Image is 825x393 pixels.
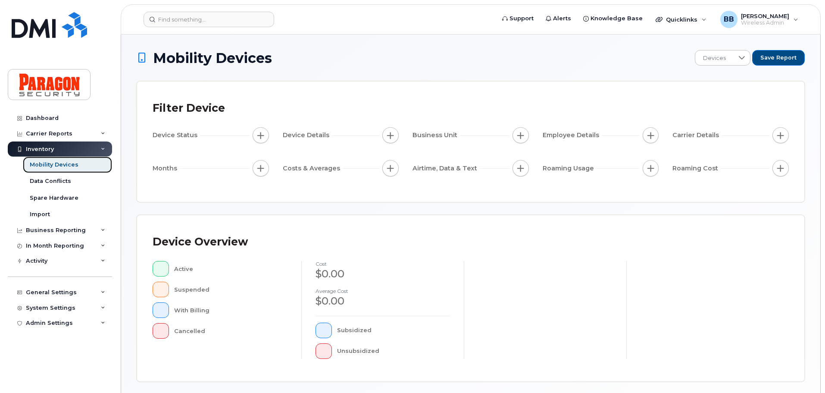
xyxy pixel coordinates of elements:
[412,131,460,140] span: Business Unit
[153,231,248,253] div: Device Overview
[283,131,332,140] span: Device Details
[153,164,180,173] span: Months
[672,164,721,173] span: Roaming Cost
[543,164,597,173] span: Roaming Usage
[174,323,288,339] div: Cancelled
[337,343,450,359] div: Unsubsidized
[316,261,450,267] h4: cost
[174,302,288,318] div: With Billing
[153,50,272,66] span: Mobility Devices
[174,261,288,277] div: Active
[316,294,450,308] div: $0.00
[543,131,602,140] span: Employee Details
[760,54,797,62] span: Save Report
[174,282,288,297] div: Suspended
[337,323,450,338] div: Subsidized
[283,164,343,173] span: Costs & Averages
[316,267,450,281] div: $0.00
[153,131,200,140] span: Device Status
[672,131,722,140] span: Carrier Details
[316,288,450,294] h4: Average cost
[695,50,734,66] span: Devices
[153,97,225,119] div: Filter Device
[412,164,480,173] span: Airtime, Data & Text
[752,50,805,66] button: Save Report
